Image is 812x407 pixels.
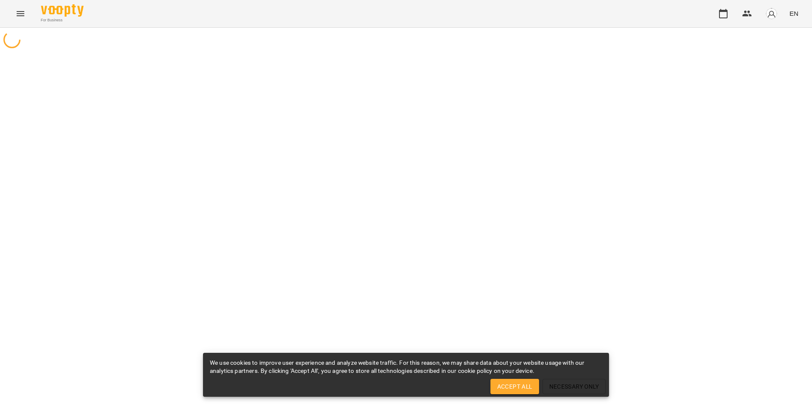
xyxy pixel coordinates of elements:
button: Menu [10,3,31,24]
span: For Business [41,17,84,23]
span: Necessary Only [549,381,599,392]
span: EN [789,9,798,18]
button: EN [786,6,802,21]
div: We use cookies to improve user experience and analyze website traffic. For this reason, we may sh... [210,355,602,379]
button: Accept All [490,379,539,394]
img: avatar_s.png [766,8,777,20]
button: Necessary Only [542,379,606,394]
span: Accept All [497,381,532,392]
img: Voopty Logo [41,4,84,17]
